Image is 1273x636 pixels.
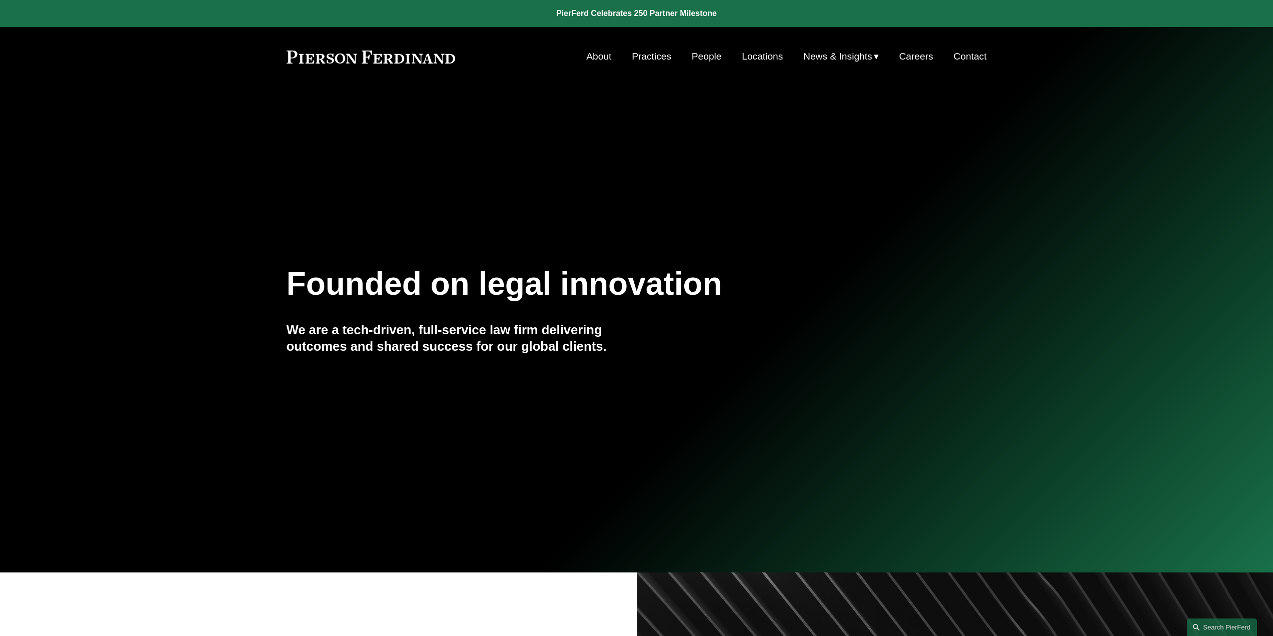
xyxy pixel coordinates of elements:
a: Careers [899,47,933,66]
h1: Founded on legal innovation [287,266,870,302]
a: Practices [632,47,671,66]
h4: We are a tech-driven, full-service law firm delivering outcomes and shared success for our global... [287,322,637,354]
a: Contact [953,47,986,66]
span: News & Insights [803,48,872,66]
a: About [586,47,611,66]
a: Locations [742,47,783,66]
a: folder dropdown [803,47,879,66]
a: People [692,47,722,66]
a: Search this site [1187,618,1257,636]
